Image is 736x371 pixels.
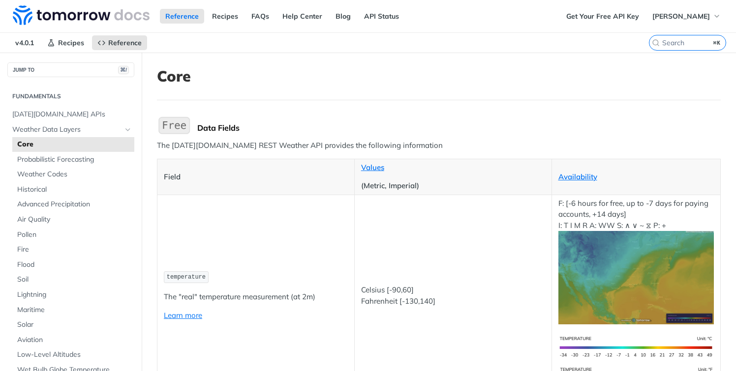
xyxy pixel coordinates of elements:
button: JUMP TO⌘/ [7,62,134,77]
a: Solar [12,317,134,332]
span: Fire [17,245,132,255]
span: Probabilistic Forecasting [17,155,132,165]
p: The "real" temperature measurement (at 2m) [164,291,348,303]
a: Weather Codes [12,167,134,182]
a: Air Quality [12,212,134,227]
button: [PERSON_NAME] [647,9,726,24]
a: Historical [12,182,134,197]
button: Hide subpages for Weather Data Layers [124,126,132,134]
a: Pollen [12,228,134,242]
svg: Search [652,39,660,47]
span: Weather Codes [17,170,132,179]
a: API Status [359,9,404,24]
span: Flood [17,260,132,270]
span: Weather Data Layers [12,125,122,135]
span: Pollen [17,230,132,240]
a: Help Center [277,9,328,24]
a: Probabilistic Forecasting [12,152,134,167]
span: Expand image [558,342,714,351]
span: Maritime [17,305,132,315]
span: Lightning [17,290,132,300]
a: Get Your Free API Key [561,9,644,24]
a: [DATE][DOMAIN_NAME] APIs [7,107,134,122]
p: The [DATE][DOMAIN_NAME] REST Weather API provides the following information [157,140,721,151]
a: Lightning [12,287,134,302]
p: (Metric, Imperial) [361,180,545,192]
span: [DATE][DOMAIN_NAME] APIs [12,110,132,119]
a: Recipes [42,35,90,50]
a: Maritime [12,303,134,317]
span: ⌘/ [118,66,129,74]
span: Historical [17,185,132,195]
span: Expand image [558,272,714,282]
img: temperature-si [558,332,714,362]
span: [PERSON_NAME] [652,12,710,21]
span: Reference [108,38,142,47]
a: Reference [160,9,204,24]
kbd: ⌘K [711,38,723,48]
img: temperature [558,231,714,324]
a: FAQs [246,9,275,24]
a: Soil [12,272,134,287]
a: Advanced Precipitation [12,197,134,212]
a: Learn more [164,311,202,320]
a: Reference [92,35,147,50]
p: Celsius [-90,60] Fahrenheit [-130,140] [361,285,545,307]
span: Recipes [58,38,84,47]
a: Low-Level Altitudes [12,347,134,362]
p: Field [164,171,348,183]
a: Fire [12,242,134,257]
a: Availability [558,172,597,181]
a: Weather Data LayersHide subpages for Weather Data Layers [7,122,134,137]
div: Data Fields [197,123,721,133]
a: Values [361,163,384,172]
span: Core [17,140,132,149]
p: F: [-6 hours for free, up to -7 days for paying accounts, +14 days] I: T I M R A: WW S: ∧ ∨ ~ ⧖ P: + [558,198,714,324]
span: Low-Level Altitudes [17,350,132,360]
span: Solar [17,320,132,330]
span: Aviation [17,335,132,345]
a: Blog [330,9,356,24]
h2: Fundamentals [7,92,134,101]
a: Core [12,137,134,152]
a: Aviation [12,333,134,347]
span: v4.0.1 [10,35,39,50]
a: Recipes [207,9,244,24]
span: temperature [167,274,206,281]
span: Air Quality [17,215,132,225]
h1: Core [157,67,721,85]
span: Advanced Precipitation [17,200,132,209]
a: Flood [12,257,134,272]
img: Tomorrow.io Weather API Docs [13,5,150,25]
span: Soil [17,275,132,285]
